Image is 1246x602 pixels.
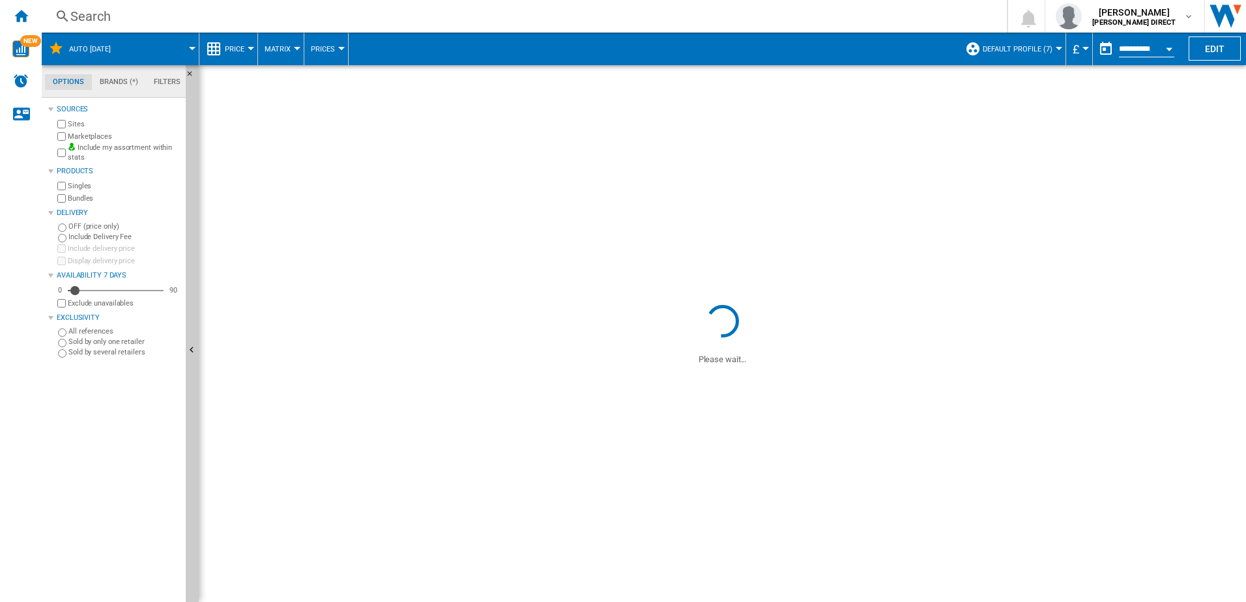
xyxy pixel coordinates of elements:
[57,145,66,161] input: Include my assortment within stats
[1092,6,1176,19] span: [PERSON_NAME]
[45,74,92,90] md-tab-item: Options
[1066,33,1093,65] md-menu: Currency
[265,45,291,53] span: Matrix
[1157,35,1181,59] button: Open calendar
[68,298,181,308] label: Exclude unavailables
[58,328,66,337] input: All references
[1092,18,1176,27] b: [PERSON_NAME] DIRECT
[70,7,973,25] div: Search
[68,337,181,347] label: Sold by only one retailer
[699,354,747,364] ng-transclude: Please wait...
[68,132,181,141] label: Marketplaces
[983,33,1059,65] button: Default profile (7)
[13,73,29,89] img: alerts-logo.svg
[68,193,181,203] label: Bundles
[68,143,181,163] label: Include my assortment within stats
[57,299,66,308] input: Display delivery price
[965,33,1059,65] div: Default profile (7)
[311,33,341,65] button: Prices
[68,326,181,336] label: All references
[68,232,181,242] label: Include Delivery Fee
[311,45,335,53] span: Prices
[1073,42,1079,56] span: £
[57,132,66,141] input: Marketplaces
[58,349,66,358] input: Sold by several retailers
[1056,3,1082,29] img: profile.jpg
[225,45,244,53] span: Price
[20,35,41,47] span: NEW
[57,270,181,281] div: Availability 7 Days
[68,181,181,191] label: Singles
[55,285,65,295] div: 0
[68,284,164,297] md-slider: Availability
[68,244,181,253] label: Include delivery price
[146,74,188,90] md-tab-item: Filters
[1073,33,1086,65] button: £
[57,166,181,177] div: Products
[265,33,297,65] button: Matrix
[57,257,66,265] input: Display delivery price
[68,256,181,266] label: Display delivery price
[1093,36,1119,62] button: md-calendar
[58,223,66,232] input: OFF (price only)
[225,33,251,65] button: Price
[69,45,111,53] span: AUTO FRIDAY
[57,208,181,218] div: Delivery
[186,65,201,89] button: Hide
[92,74,146,90] md-tab-item: Brands (*)
[58,234,66,242] input: Include Delivery Fee
[206,33,251,65] div: Price
[58,339,66,347] input: Sold by only one retailer
[68,347,181,357] label: Sold by several retailers
[57,244,66,253] input: Include delivery price
[68,222,181,231] label: OFF (price only)
[68,143,76,150] img: mysite-bg-18x18.png
[166,285,181,295] div: 90
[1189,36,1241,61] button: Edit
[983,45,1052,53] span: Default profile (7)
[68,119,181,129] label: Sites
[57,313,181,323] div: Exclusivity
[57,104,181,115] div: Sources
[12,40,29,57] img: wise-card.svg
[57,182,66,190] input: Singles
[57,194,66,203] input: Bundles
[69,33,124,65] button: AUTO [DATE]
[48,33,192,65] div: AUTO [DATE]
[57,120,66,128] input: Sites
